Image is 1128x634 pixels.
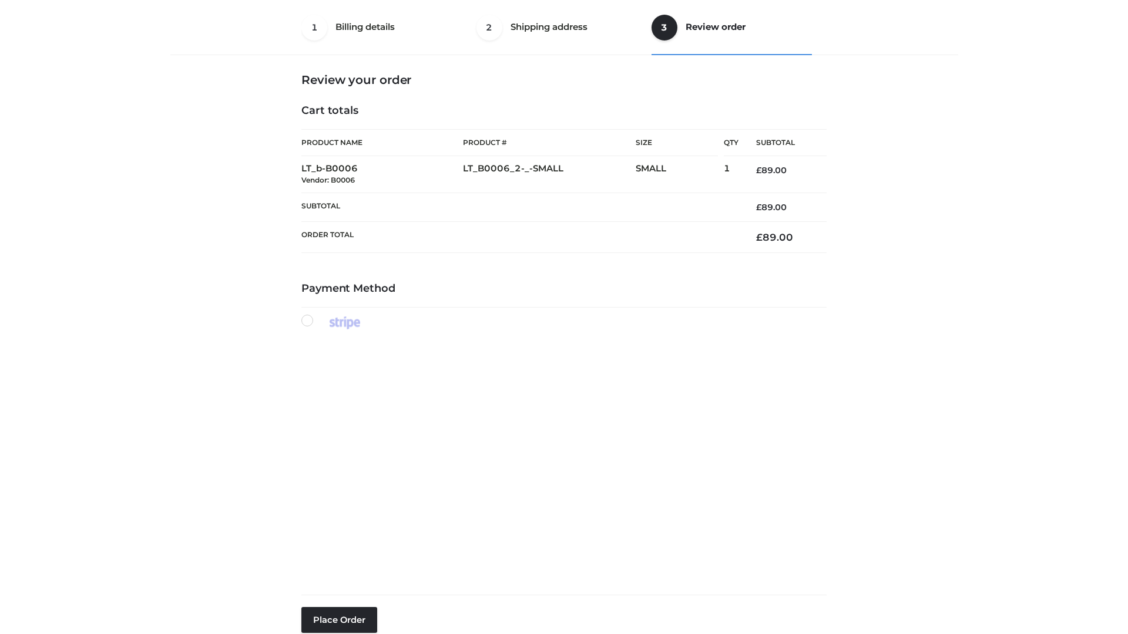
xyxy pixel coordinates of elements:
td: 1 [724,156,738,193]
bdi: 89.00 [756,231,793,243]
button: Place order [301,607,377,633]
th: Subtotal [301,193,738,221]
small: Vendor: B0006 [301,176,355,184]
th: Qty [724,129,738,156]
span: £ [756,231,763,243]
th: Product # [463,129,636,156]
td: SMALL [636,156,724,193]
bdi: 89.00 [756,165,787,176]
span: £ [756,165,761,176]
iframe: Secure payment input frame [299,327,824,585]
th: Subtotal [738,130,827,156]
td: LT_b-B0006 [301,156,463,193]
th: Size [636,130,718,156]
span: £ [756,202,761,213]
h3: Review your order [301,73,827,87]
th: Order Total [301,222,738,253]
bdi: 89.00 [756,202,787,213]
h4: Payment Method [301,282,827,295]
th: Product Name [301,129,463,156]
h4: Cart totals [301,104,827,117]
td: LT_B0006_2-_-SMALL [463,156,636,193]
